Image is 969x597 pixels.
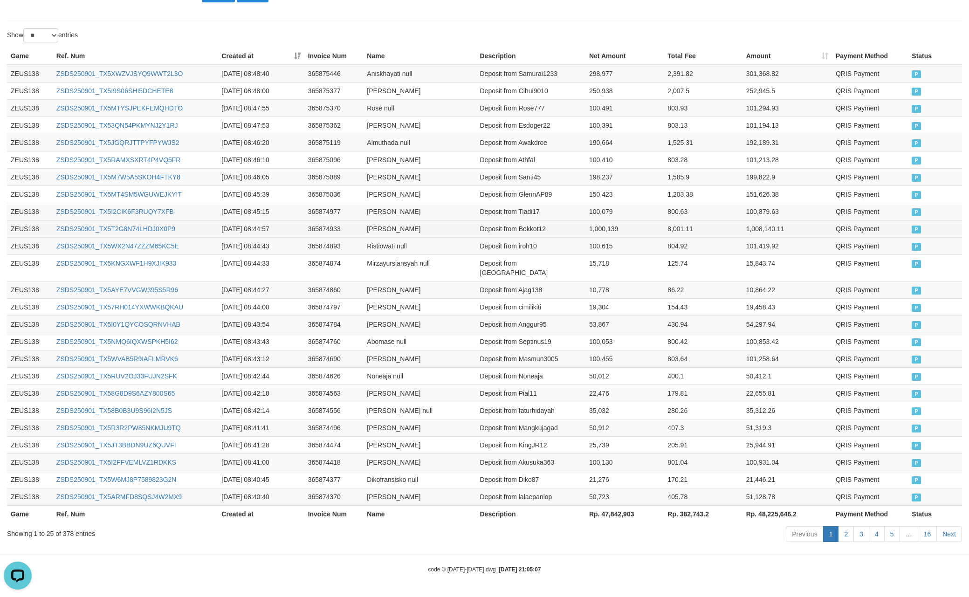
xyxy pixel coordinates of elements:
td: QRIS Payment [832,203,908,220]
select: Showentries [23,28,58,42]
td: [DATE] 08:47:53 [218,117,304,134]
td: 100,053 [585,333,664,350]
th: Ref. Num [53,48,218,65]
td: 365875096 [304,151,364,168]
a: ZSDS250901_TX57RH014YXWWKBQKAU [56,303,183,311]
td: [PERSON_NAME] [363,168,476,185]
td: 298,977 [585,65,664,82]
td: QRIS Payment [832,185,908,203]
td: 19,304 [585,298,664,316]
a: ZSDS250901_TX5W6MJ8P7589823G2N [56,476,177,483]
td: ZEUS138 [7,117,53,134]
td: [DATE] 08:40:40 [218,488,304,505]
td: Deposit from faturhidayah [476,402,585,419]
td: ZEUS138 [7,254,53,281]
td: [DATE] 08:45:39 [218,185,304,203]
td: Deposit from KingJR12 [476,436,585,453]
td: 35,312.26 [742,402,832,419]
td: 1,008,140.11 [742,220,832,237]
td: QRIS Payment [832,281,908,298]
span: PAID [912,476,921,484]
td: [DATE] 08:41:41 [218,419,304,436]
span: PAID [912,373,921,381]
td: Deposit from [GEOGRAPHIC_DATA] [476,254,585,281]
span: PAID [912,442,921,450]
td: 803.13 [664,117,742,134]
td: 100,455 [585,350,664,367]
td: Deposit from Akusuka363 [476,453,585,471]
td: Deposit from Septinus19 [476,333,585,350]
td: [PERSON_NAME] [363,436,476,453]
td: 365874933 [304,220,364,237]
span: PAID [912,105,921,113]
td: QRIS Payment [832,99,908,117]
td: QRIS Payment [832,453,908,471]
a: ZSDS250901_TX53QN54PKMYNJ2Y1RJ [56,122,178,129]
span: PAID [912,304,921,312]
a: 2 [838,526,854,542]
td: QRIS Payment [832,168,908,185]
td: [PERSON_NAME] [363,151,476,168]
td: 365874418 [304,453,364,471]
td: [PERSON_NAME] [363,185,476,203]
td: Deposit from Rose777 [476,99,585,117]
a: ZSDS250901_TX5I2FFVEMLVZ1RDKKS [56,459,176,466]
td: ZEUS138 [7,384,53,402]
td: 803.28 [664,151,742,168]
td: 803.64 [664,350,742,367]
td: 198,237 [585,168,664,185]
td: 50,723 [585,488,664,505]
td: 21,276 [585,471,664,488]
td: Deposit from Athfal [476,151,585,168]
a: ZSDS250901_TX5RUV2OJ33FUJN2SFK [56,372,177,380]
td: 365874474 [304,436,364,453]
td: 101,258.64 [742,350,832,367]
td: 1,000,139 [585,220,664,237]
td: [DATE] 08:45:15 [218,203,304,220]
td: [DATE] 08:43:54 [218,316,304,333]
td: ZEUS138 [7,82,53,99]
td: [DATE] 08:46:20 [218,134,304,151]
td: 2,391.82 [664,65,742,82]
td: [DATE] 08:46:10 [218,151,304,168]
td: 53,867 [585,316,664,333]
td: 205.91 [664,436,742,453]
a: ZSDS250901_TX5KNGXWF1H9XJIK933 [56,260,177,267]
td: QRIS Payment [832,117,908,134]
td: 400.1 [664,367,742,384]
span: PAID [912,287,921,295]
td: ZEUS138 [7,436,53,453]
span: PAID [912,208,921,216]
td: [PERSON_NAME] [363,220,476,237]
td: 100,491 [585,99,664,117]
td: [DATE] 08:44:33 [218,254,304,281]
td: 365875377 [304,82,364,99]
td: QRIS Payment [832,419,908,436]
td: [DATE] 08:47:55 [218,99,304,117]
span: PAID [912,226,921,233]
td: 365874784 [304,316,364,333]
td: ZEUS138 [7,453,53,471]
td: QRIS Payment [832,151,908,168]
td: Deposit from Bokkot12 [476,220,585,237]
th: Created at: activate to sort column ascending [218,48,304,65]
a: Previous [786,526,823,542]
td: Deposit from Santi45 [476,168,585,185]
td: ZEUS138 [7,488,53,505]
td: Deposit from GlennAP89 [476,185,585,203]
td: 101,213.28 [742,151,832,168]
td: [DATE] 08:44:57 [218,220,304,237]
td: Deposit from Ajag138 [476,281,585,298]
td: QRIS Payment [832,488,908,505]
td: 365874797 [304,298,364,316]
span: PAID [912,70,921,78]
td: QRIS Payment [832,350,908,367]
td: [DATE] 08:42:44 [218,367,304,384]
td: 10,778 [585,281,664,298]
td: 365874860 [304,281,364,298]
td: Deposit from iroh10 [476,237,585,254]
td: 199,822.9 [742,168,832,185]
td: 365874690 [304,350,364,367]
td: QRIS Payment [832,384,908,402]
td: 250,938 [585,82,664,99]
